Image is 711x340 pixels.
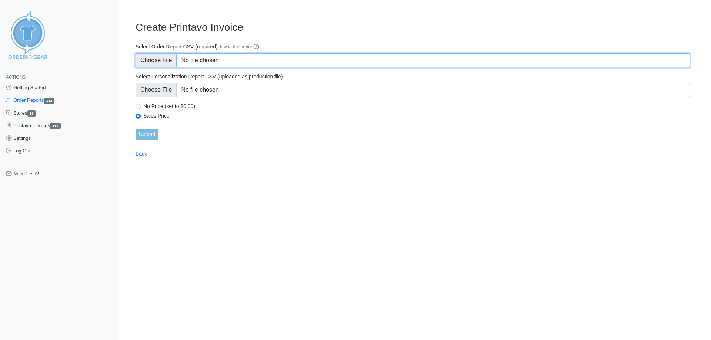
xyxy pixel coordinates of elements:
label: No Price (set to $0.00) [143,103,690,110]
span: 65 [27,110,36,117]
span: 112 [50,123,61,129]
h3: Create Printavo Invoice [136,21,690,34]
label: Select Personalization Report CSV (uploaded as production file) [136,73,690,80]
label: Sales Price [143,112,690,119]
span: Actions [6,75,26,80]
label: Select Order Report CSV (required) [136,43,690,50]
span: 112 [44,98,54,104]
a: Back [136,151,147,157]
a: How to find report [218,44,260,50]
input: Upload [136,129,158,140]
